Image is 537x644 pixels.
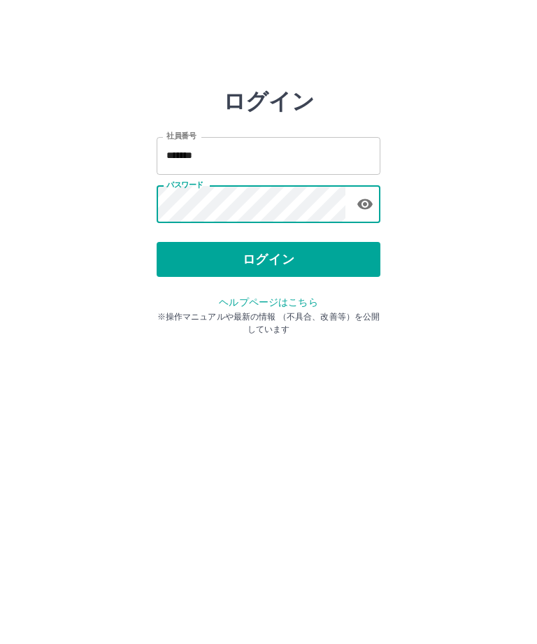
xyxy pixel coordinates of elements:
h2: ログイン [223,88,315,115]
label: 社員番号 [166,131,196,141]
a: ヘルプページはこちら [219,296,317,308]
label: パスワード [166,180,203,190]
button: ログイン [157,242,380,277]
p: ※操作マニュアルや最新の情報 （不具合、改善等）を公開しています [157,310,380,336]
